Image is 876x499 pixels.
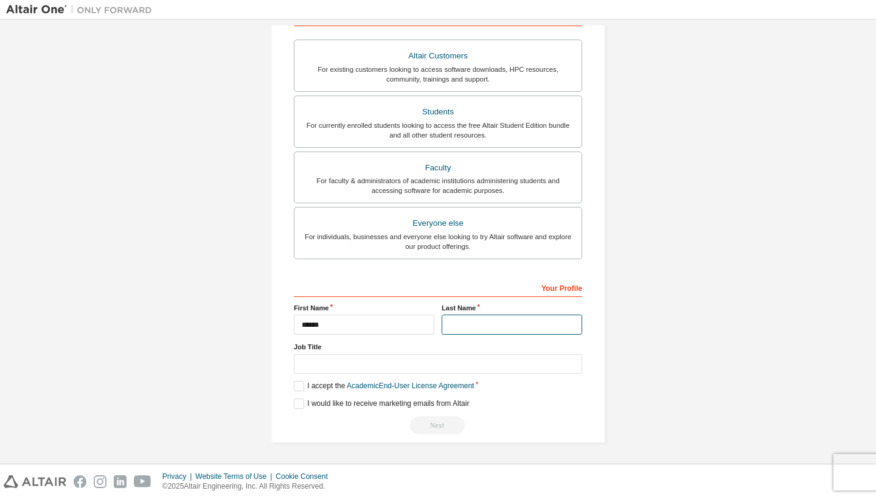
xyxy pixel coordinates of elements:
[195,472,276,481] div: Website Terms of Use
[276,472,335,481] div: Cookie Consent
[4,475,66,488] img: altair_logo.svg
[74,475,86,488] img: facebook.svg
[302,120,574,140] div: For currently enrolled students looking to access the free Altair Student Edition bundle and all ...
[294,416,582,434] div: Read and acccept EULA to continue
[302,176,574,195] div: For faculty & administrators of academic institutions administering students and accessing softwa...
[302,232,574,251] div: For individuals, businesses and everyone else looking to try Altair software and explore our prod...
[294,277,582,297] div: Your Profile
[347,382,474,390] a: Academic End-User License Agreement
[162,481,335,492] p: © 2025 Altair Engineering, Inc. All Rights Reserved.
[134,475,151,488] img: youtube.svg
[6,4,158,16] img: Altair One
[302,65,574,84] div: For existing customers looking to access software downloads, HPC resources, community, trainings ...
[162,472,195,481] div: Privacy
[294,381,474,391] label: I accept the
[294,399,469,409] label: I would like to receive marketing emails from Altair
[442,303,582,313] label: Last Name
[114,475,127,488] img: linkedin.svg
[302,215,574,232] div: Everyone else
[302,103,574,120] div: Students
[294,303,434,313] label: First Name
[302,47,574,65] div: Altair Customers
[294,342,582,352] label: Job Title
[94,475,106,488] img: instagram.svg
[302,159,574,176] div: Faculty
